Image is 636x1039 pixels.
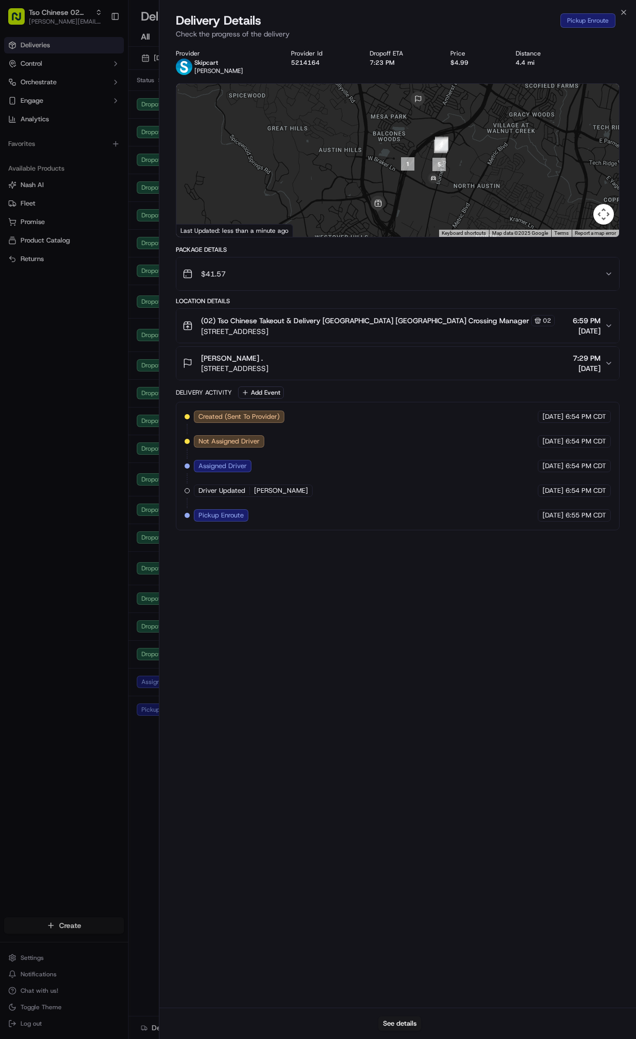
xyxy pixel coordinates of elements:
button: Map camera controls [593,204,614,225]
div: Location Details [176,297,620,305]
a: Terms (opens in new tab) [554,230,569,236]
span: [DATE] [542,486,564,495]
span: Created (Sent To Provider) [198,412,280,421]
img: Nash [10,10,31,31]
p: Check the progress of the delivery [176,29,620,39]
span: Not Assigned Driver [198,437,260,446]
span: [DATE] [542,461,564,471]
button: [PERSON_NAME] .[STREET_ADDRESS]7:29 PM[DATE] [176,347,619,380]
span: Assigned Driver [198,461,247,471]
div: $4.99 [450,59,499,67]
div: Last Updated: less than a minute ago [176,224,293,237]
span: [STREET_ADDRESS] [201,363,268,374]
span: [DATE] [91,187,112,195]
div: Provider [176,49,274,58]
img: profile_skipcart_partner.png [176,59,192,75]
span: • [85,159,89,168]
span: [DATE] [573,326,601,336]
span: 6:59 PM [573,316,601,326]
button: (02) Tso Chinese Takeout & Delivery [GEOGRAPHIC_DATA] [GEOGRAPHIC_DATA] Crossing Manager02[STREET... [176,309,619,343]
div: We're available if you need us! [46,108,141,117]
span: 6:54 PM CDT [566,437,606,446]
div: 4 [435,137,448,150]
a: 💻API Documentation [83,226,169,244]
span: Driver Updated [198,486,245,495]
div: Distance [516,49,572,58]
span: • [85,187,89,195]
button: Add Event [238,386,284,399]
span: Pylon [102,255,124,263]
div: Start new chat [46,98,169,108]
button: See details [378,1016,421,1031]
span: 6:54 PM CDT [566,461,606,471]
input: Got a question? Start typing here... [27,66,185,77]
div: Delivery Activity [176,388,232,397]
img: 1736555255976-a54dd68f-1ca7-489b-9aae-adbdc363a1c4 [10,98,29,117]
span: 7:29 PM [573,353,601,363]
span: Map data ©2025 Google [492,230,548,236]
span: [DATE] [542,511,564,520]
a: 📗Knowledge Base [6,226,83,244]
span: $41.57 [201,269,226,279]
img: Google [179,224,213,237]
img: 1736555255976-a54dd68f-1ca7-489b-9aae-adbdc363a1c4 [21,160,29,168]
span: [PERSON_NAME] [194,67,243,75]
div: 7:23 PM [370,59,434,67]
span: [DATE] [573,363,601,374]
span: 6:54 PM CDT [566,412,606,421]
div: 3 [434,140,447,153]
div: 4.4 mi [516,59,572,67]
span: [PERSON_NAME] [254,486,308,495]
span: Delivery Details [176,12,261,29]
span: (02) Tso Chinese Takeout & Delivery [GEOGRAPHIC_DATA] [GEOGRAPHIC_DATA] Crossing Manager [201,316,529,326]
span: 02 [543,317,551,325]
img: Angelique Valdez [10,150,27,166]
span: [DATE] [542,437,564,446]
span: [PERSON_NAME] [32,159,83,168]
span: 6:55 PM CDT [566,511,606,520]
button: Start new chat [175,101,187,114]
span: Pickup Enroute [198,511,244,520]
img: Brigitte Vinadas [10,177,27,194]
span: [STREET_ADDRESS] [201,326,555,337]
div: Package Details [176,246,620,254]
span: 6:54 PM CDT [566,486,606,495]
p: Skipcart [194,59,243,67]
div: 1 [401,157,414,171]
div: 💻 [87,231,95,239]
button: Keyboard shortcuts [442,230,486,237]
div: Dropoff ETA [370,49,434,58]
button: See all [159,132,187,144]
div: Provider Id [291,49,353,58]
span: Knowledge Base [21,230,79,240]
button: 5214164 [291,59,320,67]
div: Past conversations [10,134,69,142]
span: [PERSON_NAME] [32,187,83,195]
button: $41.57 [176,257,619,290]
span: [PERSON_NAME] . [201,353,263,363]
span: [DATE] [91,159,112,168]
p: Welcome 👋 [10,41,187,58]
a: Report a map error [575,230,616,236]
span: [DATE] [542,412,564,421]
span: API Documentation [97,230,165,240]
a: Powered byPylon [72,254,124,263]
img: 1738778727109-b901c2ba-d612-49f7-a14d-d897ce62d23f [22,98,40,117]
a: Open this area in Google Maps (opens a new window) [179,224,213,237]
div: Price [450,49,499,58]
div: 5 [432,158,446,171]
img: 1736555255976-a54dd68f-1ca7-489b-9aae-adbdc363a1c4 [21,188,29,196]
div: 📗 [10,231,19,239]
